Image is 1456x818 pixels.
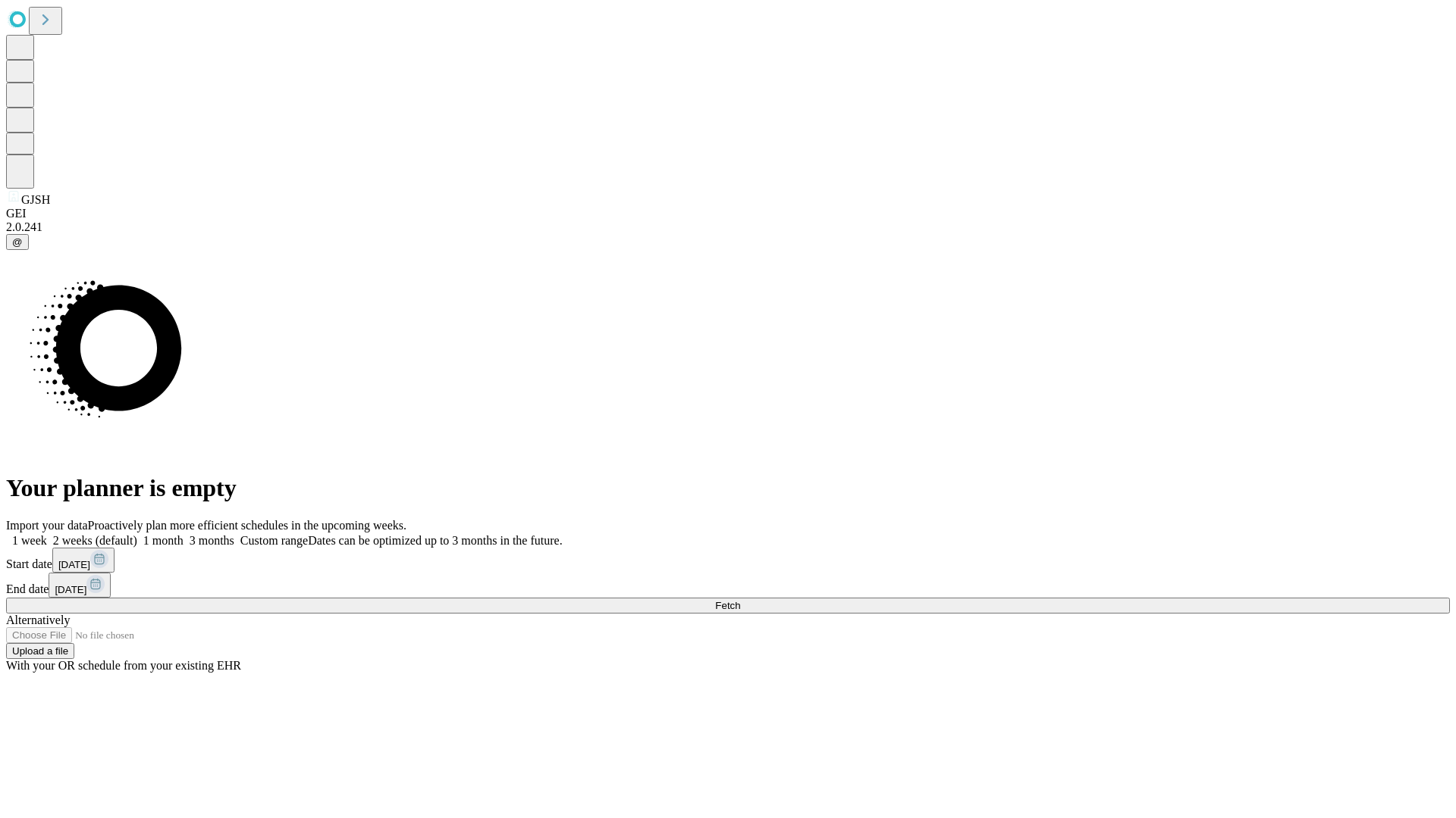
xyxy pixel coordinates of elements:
div: Start date [6,548,1450,573]
span: 1 month [143,534,184,547]
span: [DATE] [55,584,86,595]
button: Fetch [6,598,1450,613]
div: 2.0.241 [6,220,1450,234]
span: With your OR schedule from your existing EHR [6,659,241,672]
span: [DATE] [58,559,90,570]
span: Custom range [240,534,308,547]
span: Dates can be optimized up to 3 months in the future. [308,534,562,547]
span: 3 months [190,534,234,547]
button: @ [6,234,29,250]
span: Fetch [715,600,740,611]
span: @ [12,236,23,248]
button: [DATE] [49,573,111,598]
span: Proactively plan more efficient schedules in the upcoming weeks. [88,519,406,532]
span: GJSH [21,193,50,206]
button: [DATE] [52,548,115,573]
span: Import your data [6,519,88,532]
span: 2 weeks (default) [53,534,137,547]
h1: Your planner is empty [6,474,1450,502]
div: End date [6,573,1450,598]
button: Upload a file [6,643,74,659]
span: 1 week [12,534,47,547]
div: GEI [6,207,1450,220]
span: Alternatively [6,613,70,626]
